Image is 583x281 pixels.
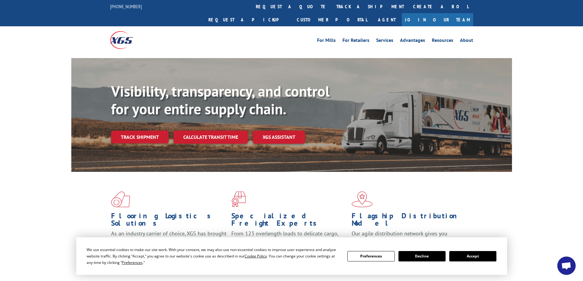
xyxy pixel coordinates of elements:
[352,212,467,230] h1: Flagship Distribution Model
[231,191,246,207] img: xgs-icon-focused-on-flooring-red
[449,251,496,261] button: Accept
[111,230,226,252] span: As an industry carrier of choice, XGS has brought innovation and dedication to flooring logistics...
[231,212,347,230] h1: Specialized Freight Experts
[342,38,369,45] a: For Retailers
[347,251,394,261] button: Preferences
[245,253,267,259] span: Cookie Policy
[111,191,130,207] img: xgs-icon-total-supply-chain-intelligence-red
[111,82,330,118] b: Visibility, transparency, and control for your entire supply chain.
[122,260,143,265] span: Preferences
[352,191,373,207] img: xgs-icon-flagship-distribution-model-red
[87,246,340,266] div: We use essential cookies to make our site work. With your consent, we may also use non-essential ...
[292,13,372,26] a: Customer Portal
[372,13,402,26] a: Agent
[76,237,507,275] div: Cookie Consent Prompt
[460,38,473,45] a: About
[110,3,142,9] a: [PHONE_NUMBER]
[398,251,446,261] button: Decline
[557,257,576,275] div: Open chat
[111,212,227,230] h1: Flooring Logistics Solutions
[111,131,169,143] a: Track shipment
[400,38,425,45] a: Advantages
[174,131,248,144] a: Calculate transit time
[376,38,393,45] a: Services
[253,131,305,144] a: XGS ASSISTANT
[317,38,336,45] a: For Mills
[204,13,292,26] a: Request a pickup
[432,38,453,45] a: Resources
[402,13,473,26] a: Join Our Team
[352,230,464,244] span: Our agile distribution network gives you nationwide inventory management on demand.
[231,230,347,257] p: From 123 overlength loads to delicate cargo, our experienced staff knows the best way to move you...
